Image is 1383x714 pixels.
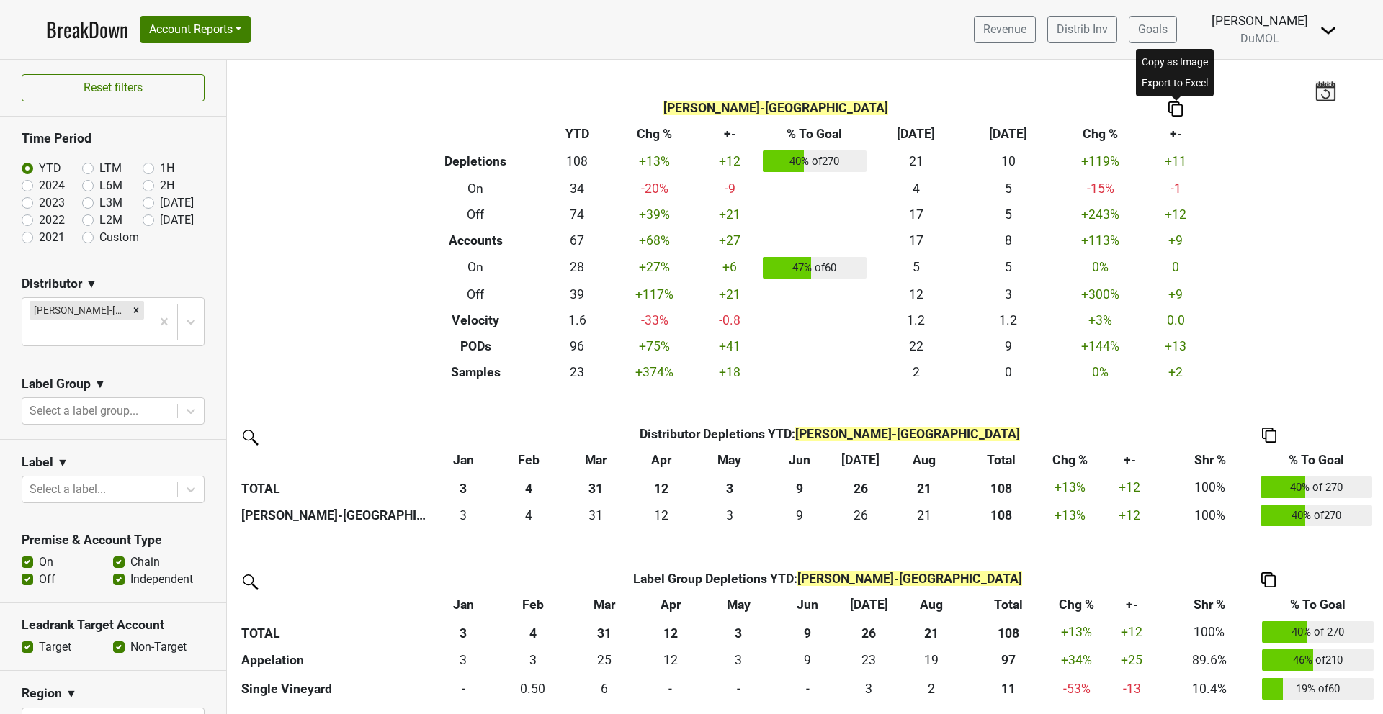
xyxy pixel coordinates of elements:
th: Label Group Depletions YTD : [496,566,1160,592]
td: 1.2 [870,307,962,333]
div: +25 [1107,651,1157,669]
td: 1.2 [962,307,1055,333]
img: last_updated_date [1315,81,1336,101]
div: Remove Slocum-CT [128,301,144,320]
img: Copy to clipboard [1168,101,1183,117]
td: +119 % [1055,147,1147,176]
td: 12.16 [639,646,702,675]
td: 10 [962,147,1055,176]
th: 9 [775,618,841,646]
div: 4 [499,506,558,525]
td: +13 [1147,333,1205,359]
div: Copy as Image [1139,52,1211,73]
th: Accounts [406,227,546,253]
label: Chain [130,553,160,571]
td: 25.52 [833,502,890,530]
td: 100% [1163,473,1257,502]
th: 11.326 [967,674,1050,703]
td: 0.0 [1147,307,1205,333]
td: 21.16 [889,502,959,530]
td: -1 [1147,176,1205,202]
th: % To Goal: activate to sort column ascending [1258,592,1377,618]
th: PODs [406,333,546,359]
th: May: activate to sort column ascending [702,592,775,618]
td: +41 [701,333,759,359]
div: 31 [565,506,627,525]
td: 5 [962,176,1055,202]
td: 12 [870,281,962,307]
td: 30.832 [561,502,630,530]
th: Apr: activate to sort column ascending [639,592,702,618]
td: 0.5 [496,674,570,703]
a: Revenue [974,16,1036,43]
td: +6 [701,253,759,282]
th: &nbsp;: activate to sort column ascending [238,447,431,473]
td: 23 [546,359,609,385]
td: 3.32 [702,646,775,675]
div: 19 [900,651,963,669]
img: Dropdown Menu [1320,22,1337,39]
span: ▼ [86,276,97,293]
td: 0 [639,674,702,703]
div: 12 [633,506,689,525]
th: 4 [496,473,560,502]
th: Chg %: activate to sort column ascending [1050,592,1104,618]
label: 1H [160,160,174,177]
th: [PERSON_NAME]-[GEOGRAPHIC_DATA] [238,502,431,530]
label: 2H [160,177,174,194]
td: -33 % [609,307,701,333]
label: On [39,553,53,571]
th: Jun: activate to sort column ascending [775,592,841,618]
th: Single Vineyard [238,674,431,703]
td: 34 [546,176,609,202]
button: Account Reports [140,16,251,43]
td: 8.5 [775,646,841,675]
td: +34 % [1050,646,1104,675]
div: 2 [900,679,963,698]
td: 17 [870,202,962,227]
th: Feb: activate to sort column ascending [496,592,570,618]
img: filter [238,569,261,592]
div: [PERSON_NAME] [1212,12,1308,30]
th: Feb: activate to sort column ascending [496,447,560,473]
td: 8 [962,227,1055,253]
td: 67 [546,227,609,253]
th: Total: activate to sort column ascending [959,447,1043,473]
label: L6M [99,177,122,194]
label: L2M [99,212,122,229]
td: 10.4% [1160,674,1258,703]
td: 2.16 [897,674,967,703]
div: 3 [705,651,771,669]
div: 3 [499,651,567,669]
th: Off [406,281,546,307]
div: -13 [1107,679,1157,698]
td: 23.02 [841,646,897,675]
td: +18 [701,359,759,385]
th: May: activate to sort column ascending [693,447,766,473]
td: 0 [702,674,775,703]
div: 21 [892,506,955,525]
td: 3.48 [431,646,496,675]
td: 0 % [1055,253,1147,282]
td: +21 [701,281,759,307]
div: +12 [1100,506,1160,525]
h3: Leadrank Target Account [22,618,205,633]
span: ▼ [94,376,106,393]
th: &nbsp;: activate to sort column ascending [238,592,431,618]
th: +-: activate to sort column ascending [1104,592,1160,618]
th: Total: activate to sort column ascending [967,592,1050,618]
th: +- [1147,121,1205,147]
span: [PERSON_NAME]-[GEOGRAPHIC_DATA] [663,101,888,115]
label: 2023 [39,194,65,212]
th: Jun: activate to sort column ascending [766,447,833,473]
label: 2024 [39,177,65,194]
div: 12 [643,651,699,669]
td: +144 % [1055,333,1147,359]
a: BreakDown [46,14,128,45]
td: +243 % [1055,202,1147,227]
th: 26 [833,473,890,502]
span: [PERSON_NAME]-[GEOGRAPHIC_DATA] [795,427,1020,441]
td: 5 [870,253,962,282]
h3: Region [22,686,62,701]
td: 3.5 [496,502,560,530]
